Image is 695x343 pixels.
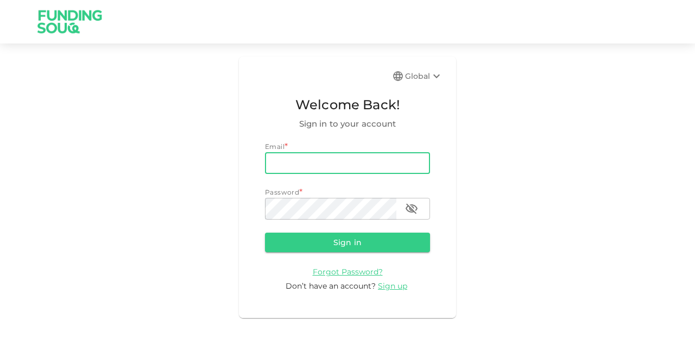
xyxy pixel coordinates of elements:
input: password [265,198,396,220]
a: Forgot Password? [313,266,383,277]
button: Sign in [265,233,430,252]
span: Password [265,188,299,196]
span: Sign in to your account [265,117,430,130]
span: Forgot Password? [313,267,383,277]
span: Welcome Back! [265,95,430,115]
span: Sign up [378,281,407,291]
input: email [265,152,430,174]
div: Global [405,70,443,83]
span: Don’t have an account? [286,281,376,291]
span: Email [265,142,285,151]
